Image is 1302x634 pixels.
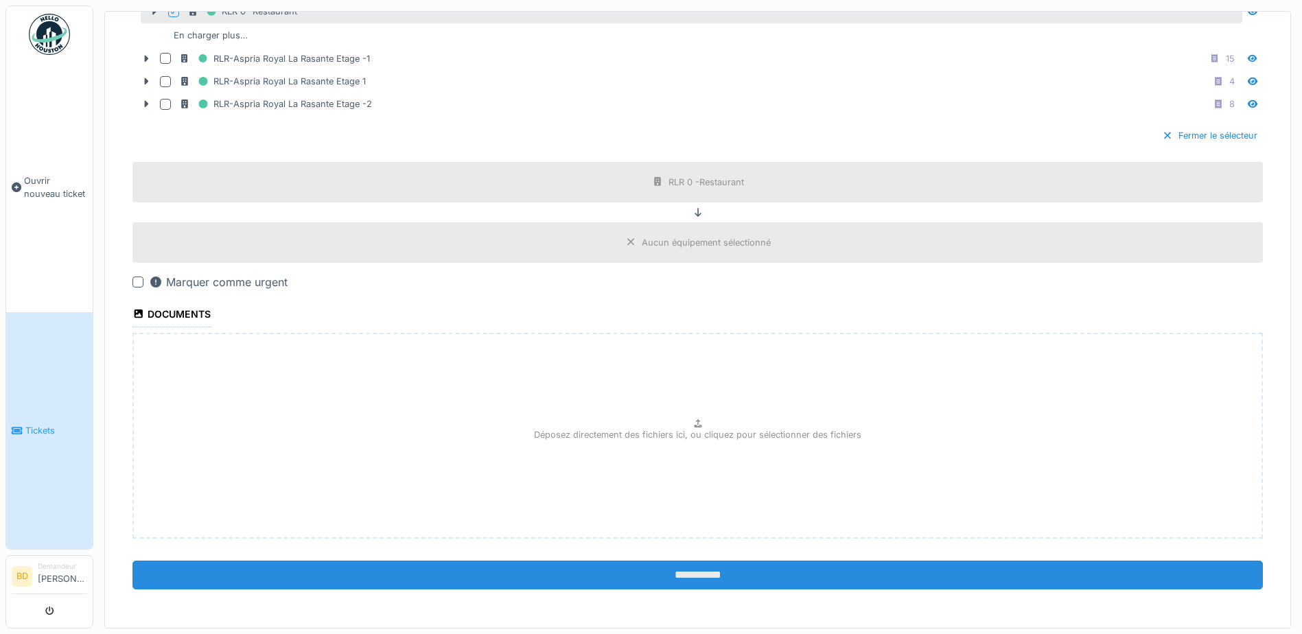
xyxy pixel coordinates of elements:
[12,561,87,594] a: BD Demandeur[PERSON_NAME]
[642,236,771,249] div: Aucun équipement sélectionné
[168,26,253,45] div: En charger plus…
[25,424,87,437] span: Tickets
[534,428,861,441] p: Déposez directement des fichiers ici, ou cliquez pour sélectionner des fichiers
[187,3,297,20] div: RLR 0 -Restaurant
[179,95,372,113] div: RLR-Aspria Royal La Rasante Etage -2
[149,274,288,290] div: Marquer comme urgent
[1229,75,1235,88] div: 4
[6,62,93,312] a: Ouvrir nouveau ticket
[132,304,211,327] div: Documents
[1156,126,1263,145] div: Fermer le sélecteur
[179,73,366,90] div: RLR-Aspria Royal La Rasante Etage 1
[12,566,32,587] li: BD
[38,561,87,572] div: Demandeur
[29,14,70,55] img: Badge_color-CXgf-gQk.svg
[24,174,87,200] span: Ouvrir nouveau ticket
[1226,52,1235,65] div: 15
[38,561,87,591] li: [PERSON_NAME]
[6,312,93,549] a: Tickets
[669,176,744,189] div: RLR 0 -Restaurant
[1229,97,1235,110] div: 8
[179,50,370,67] div: RLR-Aspria Royal La Rasante Etage -1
